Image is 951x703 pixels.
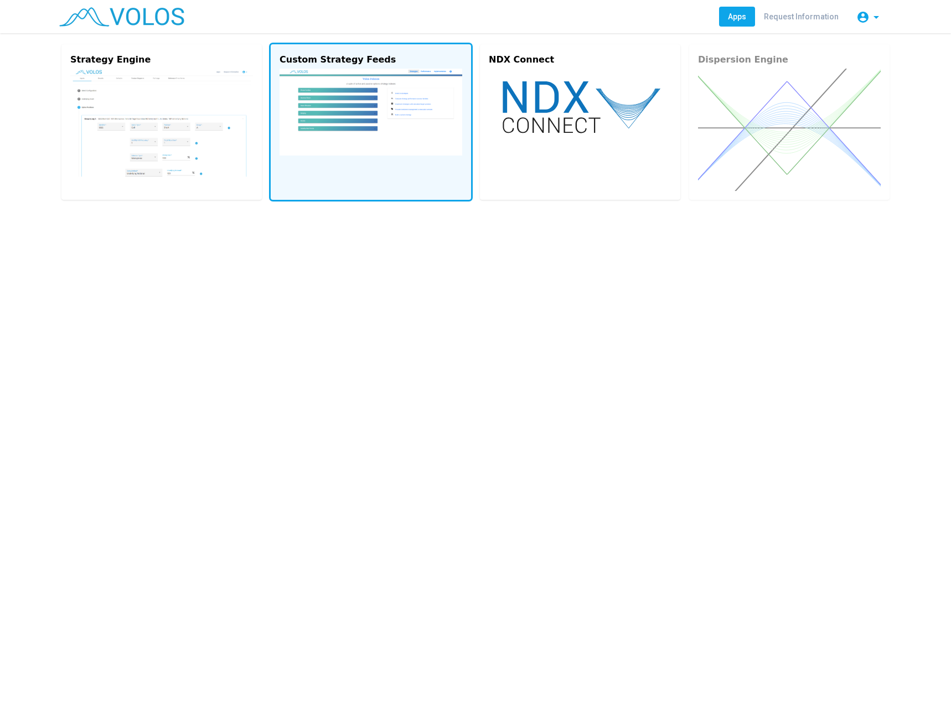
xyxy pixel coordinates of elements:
span: Request Information [764,12,839,21]
div: Strategy Engine [70,53,253,66]
mat-icon: arrow_drop_down [870,11,883,24]
img: dispersion.svg [698,69,881,191]
div: NDX Connect [489,53,671,66]
img: strategy-engine.png [70,69,253,177]
a: Apps [719,7,755,27]
div: Custom Strategy Feeds [280,53,462,66]
img: custom.png [280,69,462,156]
span: Apps [728,12,746,21]
img: ndx-connect.svg [489,69,671,144]
a: Request Information [755,7,847,27]
mat-icon: account_circle [856,11,870,24]
div: Dispersion Engine [698,53,881,66]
